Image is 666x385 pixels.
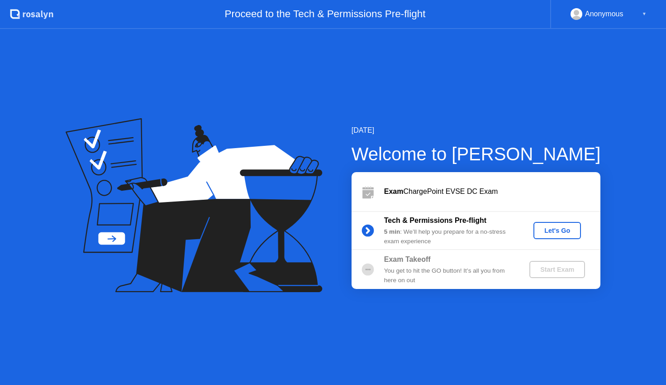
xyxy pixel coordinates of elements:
[642,8,647,20] div: ▼
[384,255,431,263] b: Exam Takeoff
[533,266,581,273] div: Start Exam
[529,261,585,278] button: Start Exam
[384,266,514,285] div: You get to hit the GO button! It’s all you from here on out
[384,186,600,197] div: ChargePoint EVSE DC Exam
[384,227,514,246] div: : We’ll help you prepare for a no-stress exam experience
[384,188,404,195] b: Exam
[384,228,400,235] b: 5 min
[384,217,486,224] b: Tech & Permissions Pre-flight
[533,222,581,239] button: Let's Go
[352,140,601,168] div: Welcome to [PERSON_NAME]
[537,227,577,234] div: Let's Go
[585,8,623,20] div: Anonymous
[352,125,601,136] div: [DATE]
